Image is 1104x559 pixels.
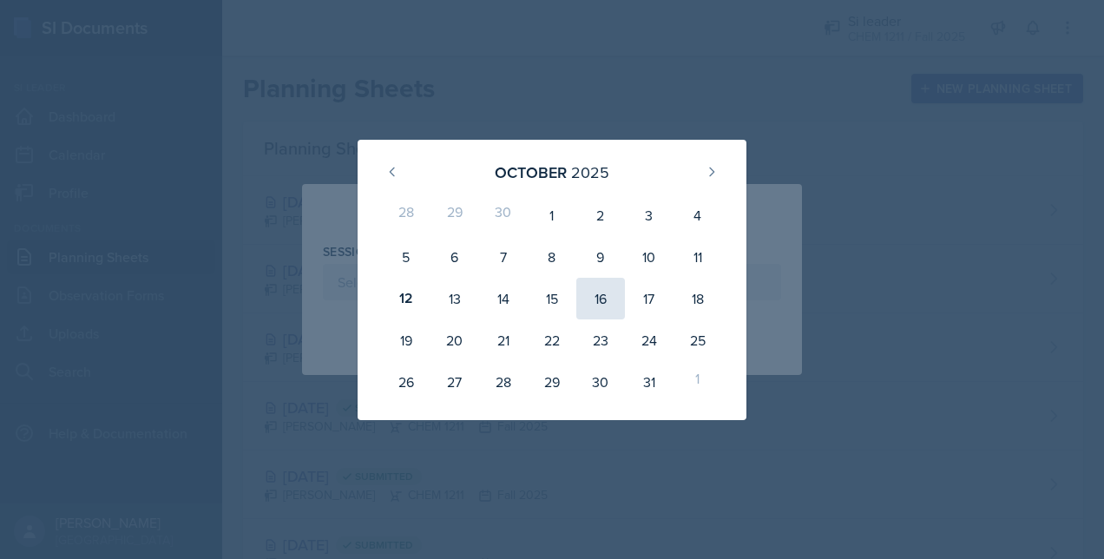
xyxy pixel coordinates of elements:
div: October [495,161,567,184]
div: 29 [430,194,479,236]
div: 28 [479,361,528,403]
div: 2025 [571,161,609,184]
div: 1 [674,361,722,403]
div: 11 [674,236,722,278]
div: 18 [674,278,722,319]
div: 24 [625,319,674,361]
div: 8 [528,236,576,278]
div: 13 [430,278,479,319]
div: 9 [576,236,625,278]
div: 29 [528,361,576,403]
div: 26 [382,361,430,403]
div: 10 [625,236,674,278]
div: 27 [430,361,479,403]
div: 20 [430,319,479,361]
div: 30 [479,194,528,236]
div: 22 [528,319,576,361]
div: 21 [479,319,528,361]
div: 25 [674,319,722,361]
div: 2 [576,194,625,236]
div: 3 [625,194,674,236]
div: 30 [576,361,625,403]
div: 5 [382,236,430,278]
div: 4 [674,194,722,236]
div: 19 [382,319,430,361]
div: 31 [625,361,674,403]
div: 7 [479,236,528,278]
div: 23 [576,319,625,361]
div: 15 [528,278,576,319]
div: 1 [528,194,576,236]
div: 16 [576,278,625,319]
div: 17 [625,278,674,319]
div: 28 [382,194,430,236]
div: 6 [430,236,479,278]
div: 14 [479,278,528,319]
div: 12 [382,278,430,319]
